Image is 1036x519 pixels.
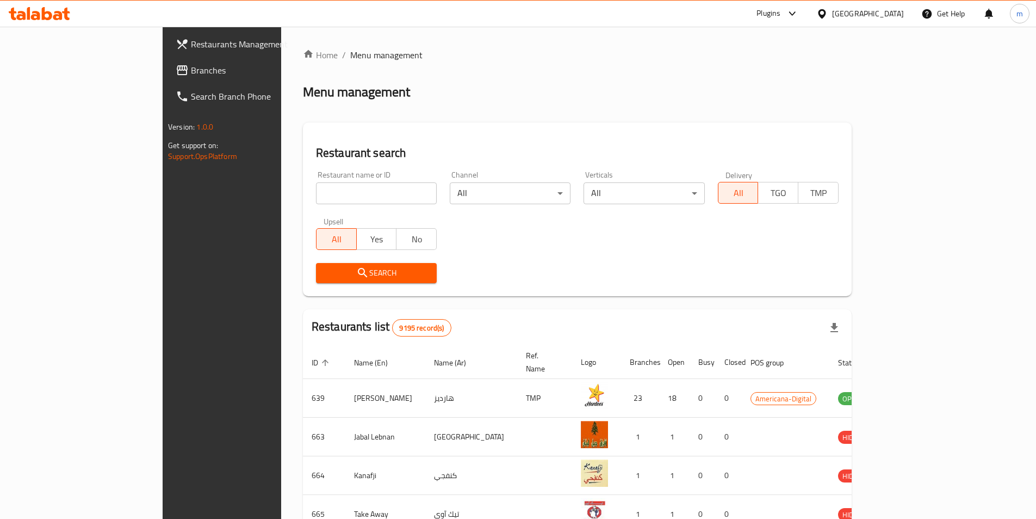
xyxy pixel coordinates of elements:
[838,356,873,369] span: Status
[345,418,425,456] td: Jabal Lebnan
[581,421,608,448] img: Jabal Lebnan
[723,185,754,201] span: All
[716,456,742,495] td: 0
[345,456,425,495] td: Kanafji
[690,456,716,495] td: 0
[393,323,450,333] span: 9195 record(s)
[354,356,402,369] span: Name (En)
[798,182,839,204] button: TMP
[168,149,237,163] a: Support.OpsPlatform
[325,266,428,280] span: Search
[316,263,437,283] button: Search
[350,48,423,62] span: Menu management
[750,356,798,369] span: POS group
[191,64,327,77] span: Branches
[821,315,847,341] div: Export file
[316,228,357,250] button: All
[716,346,742,379] th: Closed
[762,185,794,201] span: TGO
[196,120,213,134] span: 1.0.0
[450,182,570,204] div: All
[832,8,904,20] div: [GEOGRAPHIC_DATA]
[621,379,659,418] td: 23
[581,460,608,487] img: Kanafji
[659,379,690,418] td: 18
[659,456,690,495] td: 1
[361,231,393,247] span: Yes
[690,346,716,379] th: Busy
[725,171,753,179] label: Delivery
[621,346,659,379] th: Branches
[316,145,839,161] h2: Restaurant search
[758,182,798,204] button: TGO
[838,431,871,444] span: HIDDEN
[718,182,759,204] button: All
[167,31,336,57] a: Restaurants Management
[345,379,425,418] td: [PERSON_NAME]
[572,346,621,379] th: Logo
[401,231,432,247] span: No
[838,431,871,444] div: HIDDEN
[356,228,397,250] button: Yes
[716,418,742,456] td: 0
[312,319,451,337] h2: Restaurants list
[312,356,332,369] span: ID
[191,38,327,51] span: Restaurants Management
[396,228,437,250] button: No
[321,231,352,247] span: All
[584,182,704,204] div: All
[191,90,327,103] span: Search Branch Phone
[838,469,871,483] div: HIDDEN
[751,393,816,405] span: Americana-Digital
[324,217,344,225] label: Upsell
[1016,8,1023,20] span: m
[434,356,480,369] span: Name (Ar)
[342,48,346,62] li: /
[838,393,865,405] span: OPEN
[838,470,871,483] span: HIDDEN
[690,418,716,456] td: 0
[425,418,517,456] td: [GEOGRAPHIC_DATA]
[659,346,690,379] th: Open
[716,379,742,418] td: 0
[168,138,218,152] span: Get support on:
[517,379,572,418] td: TMP
[303,48,852,62] nav: breadcrumb
[581,382,608,410] img: Hardee's
[167,83,336,109] a: Search Branch Phone
[425,379,517,418] td: هارديز
[316,182,437,204] input: Search for restaurant name or ID..
[621,418,659,456] td: 1
[621,456,659,495] td: 1
[392,319,451,337] div: Total records count
[803,185,834,201] span: TMP
[690,379,716,418] td: 0
[756,7,780,20] div: Plugins
[167,57,336,83] a: Branches
[526,349,559,375] span: Ref. Name
[303,83,410,101] h2: Menu management
[168,120,195,134] span: Version:
[425,456,517,495] td: كنفجي
[659,418,690,456] td: 1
